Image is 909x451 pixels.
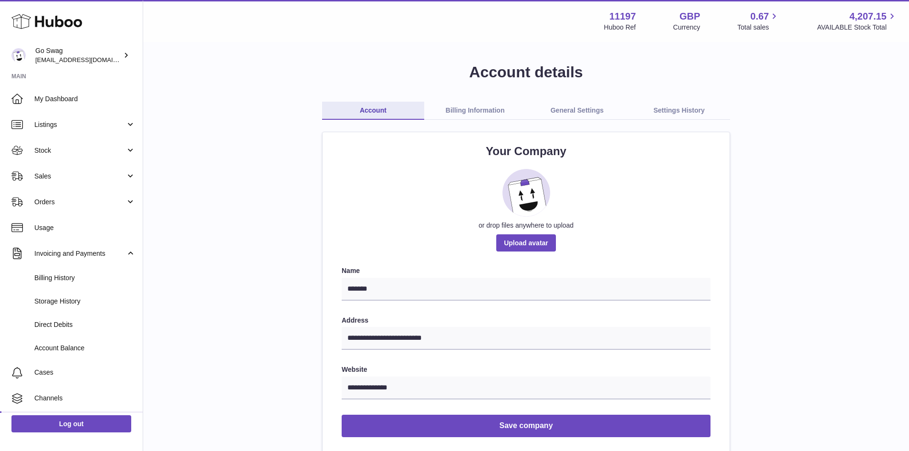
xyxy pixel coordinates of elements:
span: Storage History [34,297,136,306]
img: internalAdmin-11197@internal.huboo.com [11,48,26,63]
a: Log out [11,415,131,432]
span: Upload avatar [496,234,556,252]
span: Direct Debits [34,320,136,329]
div: Currency [673,23,700,32]
strong: GBP [679,10,700,23]
h2: Your Company [342,144,710,159]
a: 4,207.15 AVAILABLE Stock Total [817,10,898,32]
button: Save company [342,415,710,437]
span: Invoicing and Payments [34,249,125,258]
span: AVAILABLE Stock Total [817,23,898,32]
label: Address [342,316,710,325]
img: placeholder_image.svg [502,169,550,217]
a: Settings History [628,102,730,120]
div: Go Swag [35,46,121,64]
span: Account Balance [34,344,136,353]
span: Listings [34,120,125,129]
label: Name [342,266,710,275]
a: General Settings [526,102,628,120]
span: [EMAIL_ADDRESS][DOMAIN_NAME] [35,56,140,63]
span: Sales [34,172,125,181]
a: 0.67 Total sales [737,10,780,32]
a: Account [322,102,424,120]
strong: 11197 [609,10,636,23]
span: Orders [34,198,125,207]
h1: Account details [158,62,894,83]
span: Stock [34,146,125,155]
span: Total sales [737,23,780,32]
span: 0.67 [751,10,769,23]
label: Website [342,365,710,374]
a: Billing Information [424,102,526,120]
div: or drop files anywhere to upload [342,221,710,230]
span: 4,207.15 [849,10,887,23]
div: Huboo Ref [604,23,636,32]
span: Channels [34,394,136,403]
span: Cases [34,368,136,377]
span: Usage [34,223,136,232]
span: Billing History [34,273,136,283]
span: My Dashboard [34,94,136,104]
